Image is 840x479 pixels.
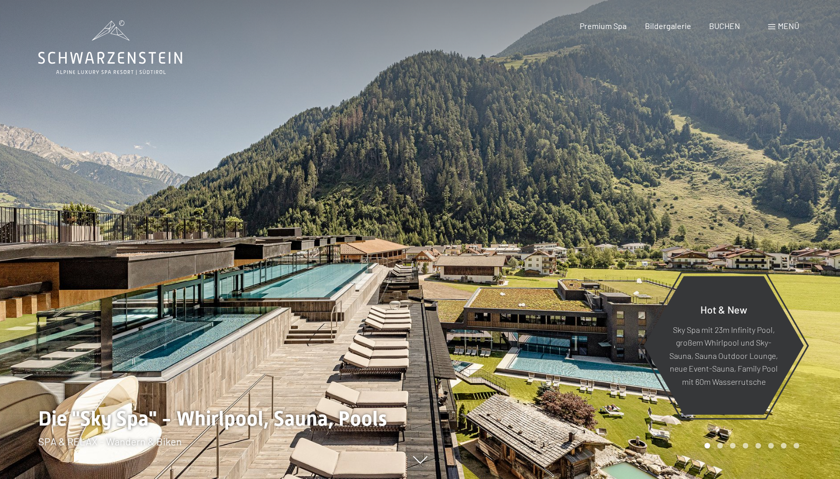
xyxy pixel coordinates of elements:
div: Carousel Page 4 [743,443,748,448]
a: Bildergalerie [645,21,691,31]
div: Carousel Pagination [701,443,799,448]
div: Carousel Page 5 [755,443,761,448]
a: BUCHEN [709,21,740,31]
span: Menü [778,21,799,31]
div: Carousel Page 8 [794,443,799,448]
span: Hot & New [700,303,747,315]
div: Carousel Page 7 [781,443,787,448]
div: Carousel Page 6 [768,443,774,448]
div: Carousel Page 3 [730,443,736,448]
a: Premium Spa [580,21,627,31]
div: Carousel Page 2 [717,443,723,448]
a: Hot & New Sky Spa mit 23m Infinity Pool, großem Whirlpool und Sky-Sauna, Sauna Outdoor Lounge, ne... [643,275,804,415]
div: Carousel Page 1 (Current Slide) [704,443,710,448]
p: Sky Spa mit 23m Infinity Pool, großem Whirlpool und Sky-Sauna, Sauna Outdoor Lounge, neue Event-S... [668,323,779,388]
